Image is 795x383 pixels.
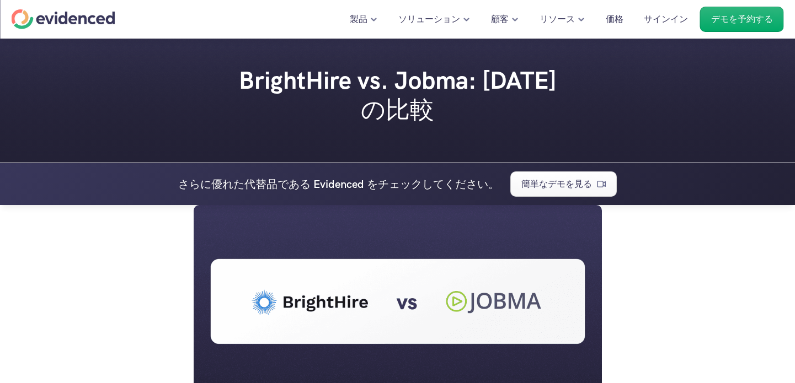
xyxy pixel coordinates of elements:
a: デモを予約する [700,7,784,32]
font: デモを予約する [711,13,773,25]
font: 製品 [350,13,367,25]
font: BrightHire vs. Jobma: [DATE]の比較 [239,64,557,125]
a: 家 [12,9,115,29]
font: 価格 [606,13,623,25]
font: ソリューション [398,13,460,25]
a: サインイン [636,7,696,32]
font: 簡単なデモを見る [521,178,592,190]
font: さらに優れた代替品である Evidenced をチェックしてください。 [178,177,499,191]
font: 顧客 [491,13,509,25]
font: リソース [540,13,575,25]
a: 価格 [597,7,632,32]
a: 簡単なデモを見る [510,171,617,197]
font: サインイン [644,13,688,25]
